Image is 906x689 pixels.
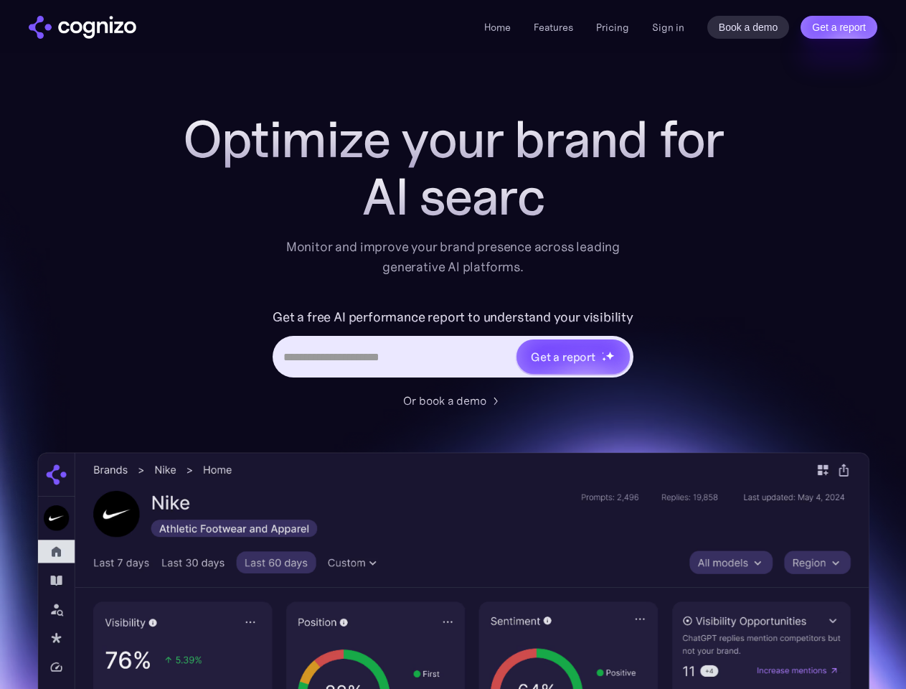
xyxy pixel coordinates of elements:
[273,306,633,385] form: Hero URL Input Form
[166,168,740,225] div: AI searc
[29,16,136,39] a: home
[534,21,573,34] a: Features
[602,357,607,362] img: star
[403,392,504,409] a: Or book a demo
[277,237,630,277] div: Monitor and improve your brand presence across leading generative AI platforms.
[602,352,604,354] img: star
[29,16,136,39] img: cognizo logo
[707,16,790,39] a: Book a demo
[531,348,595,365] div: Get a report
[273,306,633,329] label: Get a free AI performance report to understand your visibility
[801,16,877,39] a: Get a report
[652,19,684,36] a: Sign in
[403,392,486,409] div: Or book a demo
[596,21,629,34] a: Pricing
[166,111,740,168] h1: Optimize your brand for
[484,21,511,34] a: Home
[515,338,631,375] a: Get a reportstarstarstar
[605,351,615,360] img: star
